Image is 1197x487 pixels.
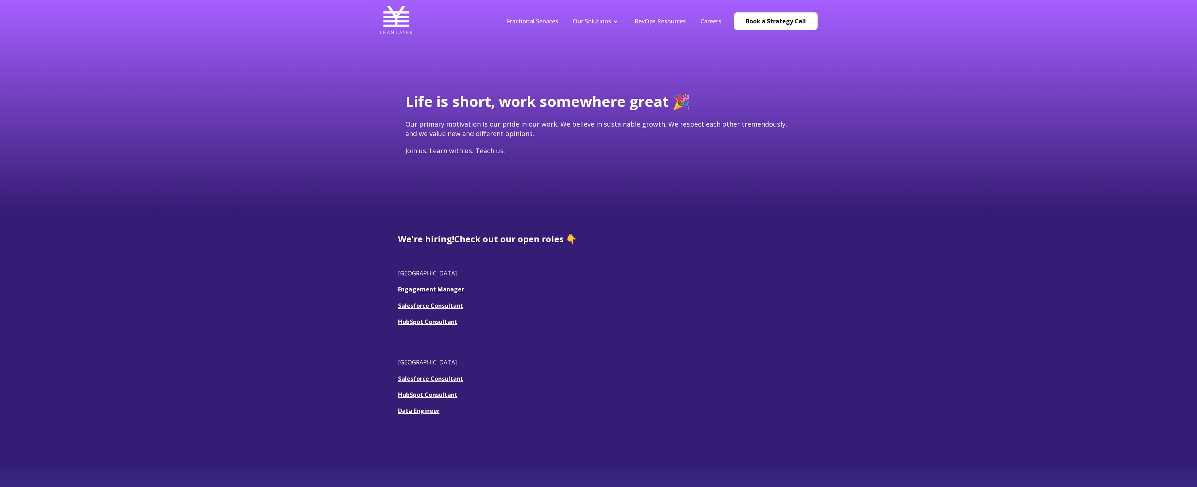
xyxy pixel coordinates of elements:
[700,17,721,25] a: Careers
[398,375,463,383] a: Salesforce Consultant
[634,17,686,25] a: RevOps Resources
[734,12,818,30] a: Book a Strategy Call
[398,318,457,326] a: HubSpot Consultant
[380,4,413,36] img: Lean Layer Logo
[398,358,457,366] span: [GEOGRAPHIC_DATA]
[405,146,505,155] span: Join us. Learn with us. Teach us.
[454,233,577,245] span: Check out our open roles 👇
[398,285,464,293] a: Engagement Manager
[499,17,729,25] div: Navigation Menu
[398,233,454,245] span: We're hiring!
[398,302,463,310] a: Salesforce Consultant
[398,391,457,399] a: HubSpot Consultant
[398,269,457,277] span: [GEOGRAPHIC_DATA]
[398,407,440,415] a: Data Engineer
[405,91,691,111] span: Life is short, work somewhere great 🎉
[573,17,611,25] a: Our Solutions
[507,17,558,25] a: Fractional Services
[405,120,787,138] span: Our primary motivation is our pride in our work. We believe in sustainable growth. We respect eac...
